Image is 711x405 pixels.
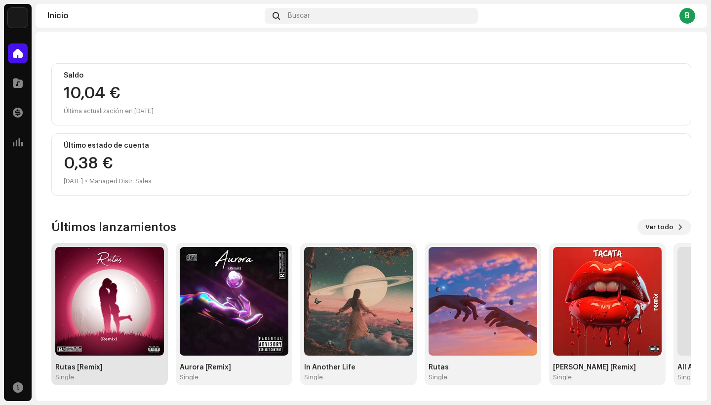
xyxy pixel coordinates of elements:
[304,373,323,381] div: Single
[553,247,662,356] img: fce667f4-a813-4a1a-b8dd-e1914603080a
[679,8,695,24] div: B
[51,219,176,235] h3: Últimos lanzamientos
[55,373,74,381] div: Single
[180,373,198,381] div: Single
[304,364,413,371] div: In Another Life
[51,133,691,196] re-o-card-value: Último estado de cuenta
[288,12,310,20] span: Buscar
[64,72,679,80] div: Saldo
[180,247,288,356] img: 63b62300-0b17-4cf6-9de8-99b0452d3fad
[64,105,679,117] div: Última actualización en [DATE]
[89,175,152,187] div: Managed Distr. Sales
[64,175,83,187] div: [DATE]
[553,364,662,371] div: [PERSON_NAME] [Remix]
[429,364,537,371] div: Rutas
[55,247,164,356] img: 2b51eb9b-b783-431f-a332-8766ec85df2f
[645,217,673,237] span: Ver todo
[180,364,288,371] div: Aurora [Remix]
[51,63,691,125] re-o-card-value: Saldo
[429,247,537,356] img: 4a20841b-f0ca-4440-b698-88f84ee49c12
[47,12,261,20] div: Inicio
[304,247,413,356] img: 942aca03-881d-40e4-9418-c3b2b6ef2d31
[8,8,28,28] img: 297a105e-aa6c-4183-9ff4-27133c00f2e2
[637,219,691,235] button: Ver todo
[429,373,447,381] div: Single
[553,373,572,381] div: Single
[64,142,679,150] div: Último estado de cuenta
[85,175,87,187] div: •
[55,364,164,371] div: Rutas [Remix]
[677,373,696,381] div: Single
